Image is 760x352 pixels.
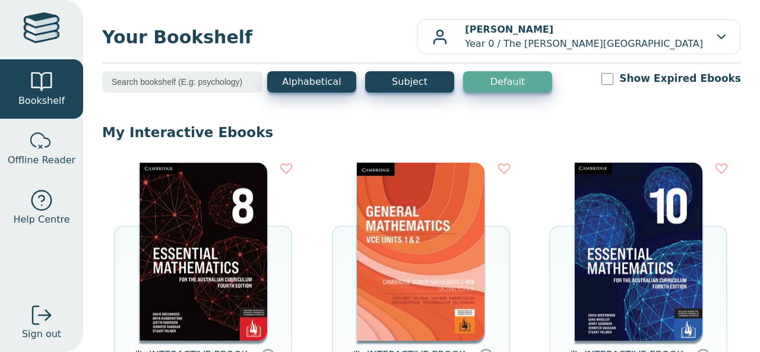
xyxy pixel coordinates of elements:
label: Show Expired Ebooks [619,71,741,86]
span: Help Centre [13,213,69,227]
p: Year 0 / The [PERSON_NAME][GEOGRAPHIC_DATA] [465,23,703,51]
input: Search bookshelf (E.g: psychology) [102,71,262,93]
span: Sign out [22,327,61,341]
img: 1c0a7dbb-72d2-49ef-85fe-fb0d43af0016.png [140,163,267,341]
img: e920e146-8ea0-4a4e-8c24-e9663483d7bb.jpg [357,163,484,341]
span: Bookshelf [18,94,65,108]
button: Alphabetical [267,71,356,93]
span: Offline Reader [8,153,75,167]
p: My Interactive Ebooks [102,123,741,141]
button: Default [463,71,552,93]
span: Your Bookshelf [102,24,417,50]
button: Subject [365,71,454,93]
img: 220df49f-a839-4d16-9332-fc094af16fcf.png [575,163,702,341]
b: [PERSON_NAME] [465,24,553,35]
button: [PERSON_NAME]Year 0 / The [PERSON_NAME][GEOGRAPHIC_DATA] [417,19,741,55]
